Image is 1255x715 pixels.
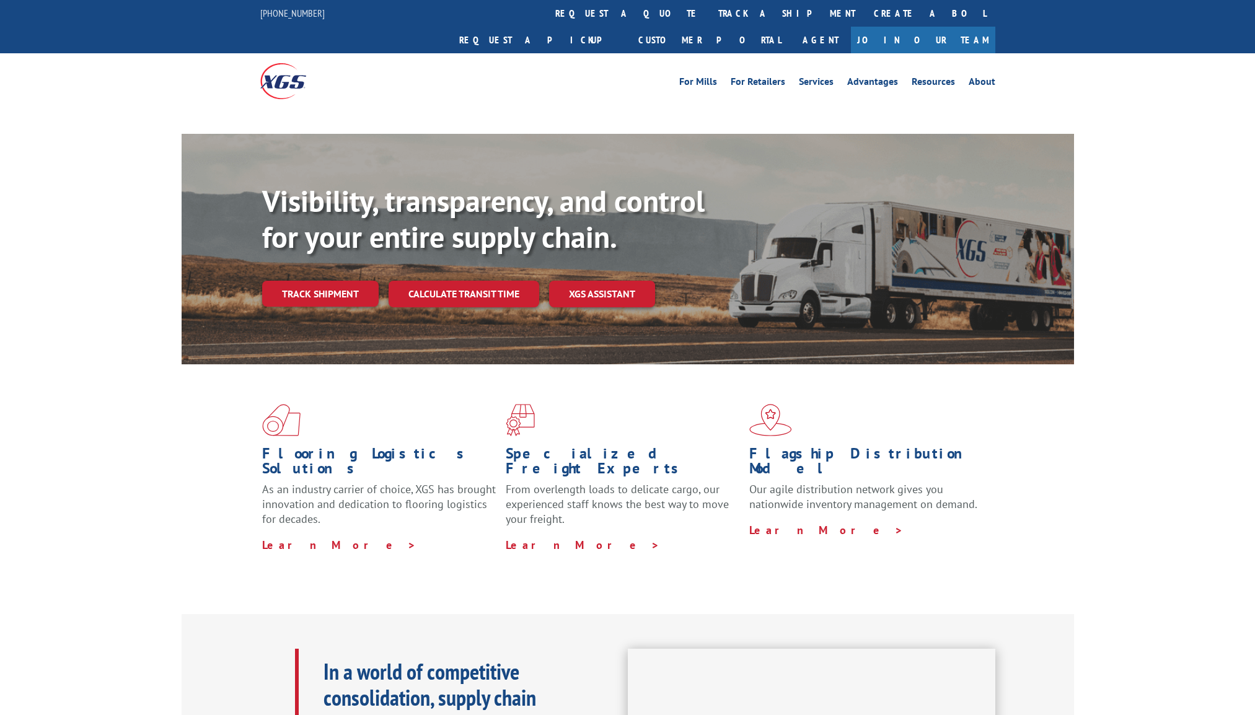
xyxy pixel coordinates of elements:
span: As an industry carrier of choice, XGS has brought innovation and dedication to flooring logistics... [262,482,496,526]
img: xgs-icon-total-supply-chain-intelligence-red [262,404,301,436]
h1: Specialized Freight Experts [506,446,740,482]
a: Resources [912,77,955,90]
img: xgs-icon-flagship-distribution-model-red [749,404,792,436]
a: [PHONE_NUMBER] [260,7,325,19]
h1: Flooring Logistics Solutions [262,446,496,482]
span: Our agile distribution network gives you nationwide inventory management on demand. [749,482,977,511]
img: xgs-icon-focused-on-flooring-red [506,404,535,436]
a: For Retailers [731,77,785,90]
a: Learn More > [506,538,660,552]
h1: Flagship Distribution Model [749,446,984,482]
a: Request a pickup [450,27,629,53]
a: Track shipment [262,281,379,307]
a: XGS ASSISTANT [549,281,655,307]
a: Advantages [847,77,898,90]
a: Learn More > [262,538,416,552]
a: Calculate transit time [389,281,539,307]
a: Join Our Team [851,27,995,53]
a: About [969,77,995,90]
p: From overlength loads to delicate cargo, our experienced staff knows the best way to move your fr... [506,482,740,537]
a: Services [799,77,834,90]
a: Learn More > [749,523,904,537]
a: Agent [790,27,851,53]
a: For Mills [679,77,717,90]
b: Visibility, transparency, and control for your entire supply chain. [262,182,705,256]
a: Customer Portal [629,27,790,53]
